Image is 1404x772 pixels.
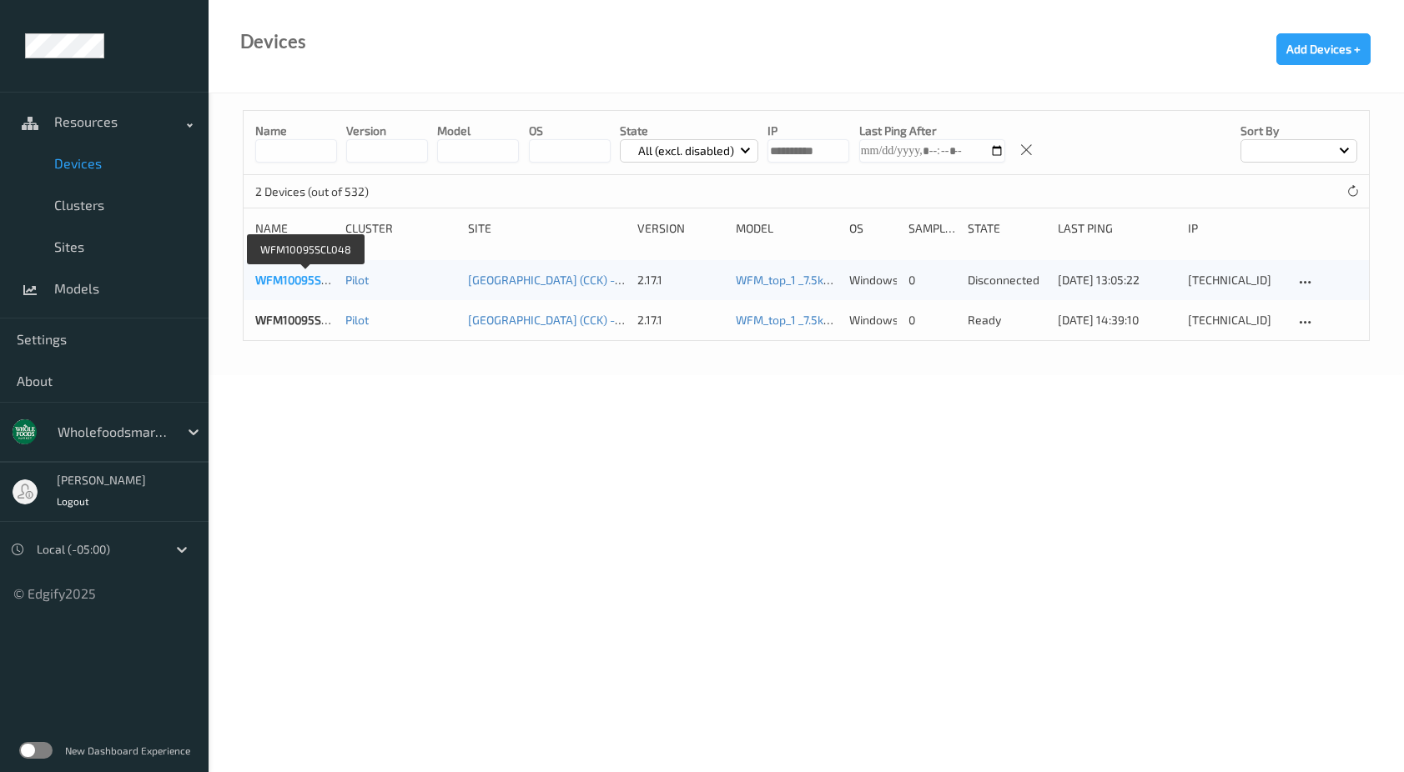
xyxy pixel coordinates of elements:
a: WFM_top_1 _7.5k_Training [DATE] up-to-date [DATE] 11:12 [DATE] 11:12 Auto Save [736,273,1156,287]
div: State [968,220,1046,237]
div: 0 [908,312,956,328]
div: Site [468,220,626,237]
div: Name [255,220,334,237]
a: [GEOGRAPHIC_DATA] (CCK) - 10095 [468,273,649,287]
div: 2.17.1 [637,272,724,288]
div: [TECHNICAL_ID] [1188,312,1282,328]
div: Last Ping [1058,220,1176,237]
a: Pilot [345,273,369,287]
p: State [620,123,759,139]
div: ip [1188,220,1282,237]
a: Pilot [345,313,369,327]
p: ready [968,312,1046,328]
a: [GEOGRAPHIC_DATA] (CCK) - 10095 [468,313,649,327]
div: [TECHNICAL_ID] [1188,272,1282,288]
p: windows [849,272,897,288]
p: 2 Devices (out of 532) [255,183,380,200]
a: WFM10095SCL047 [255,313,354,327]
div: version [637,220,724,237]
div: 2.17.1 [637,312,724,328]
p: Sort by [1240,123,1357,139]
div: Cluster [345,220,455,237]
p: disconnected [968,272,1046,288]
p: windows [849,312,897,328]
p: IP [767,123,849,139]
div: Devices [240,33,306,50]
div: [DATE] 14:39:10 [1058,312,1176,328]
p: version [346,123,428,139]
p: Name [255,123,337,139]
p: model [437,123,519,139]
a: WFM10095SCL048 [255,273,355,287]
div: Samples [908,220,956,237]
button: Add Devices + [1276,33,1371,65]
div: 0 [908,272,956,288]
p: Last Ping After [859,123,1005,139]
div: Model [736,220,838,237]
p: All (excl. disabled) [632,143,740,159]
p: OS [529,123,611,139]
div: [DATE] 13:05:22 [1058,272,1176,288]
a: WFM_top_1 _7.5k_Training [DATE] up-to-date [DATE] 11:12 [DATE] 11:12 Auto Save [736,313,1156,327]
div: OS [849,220,897,237]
